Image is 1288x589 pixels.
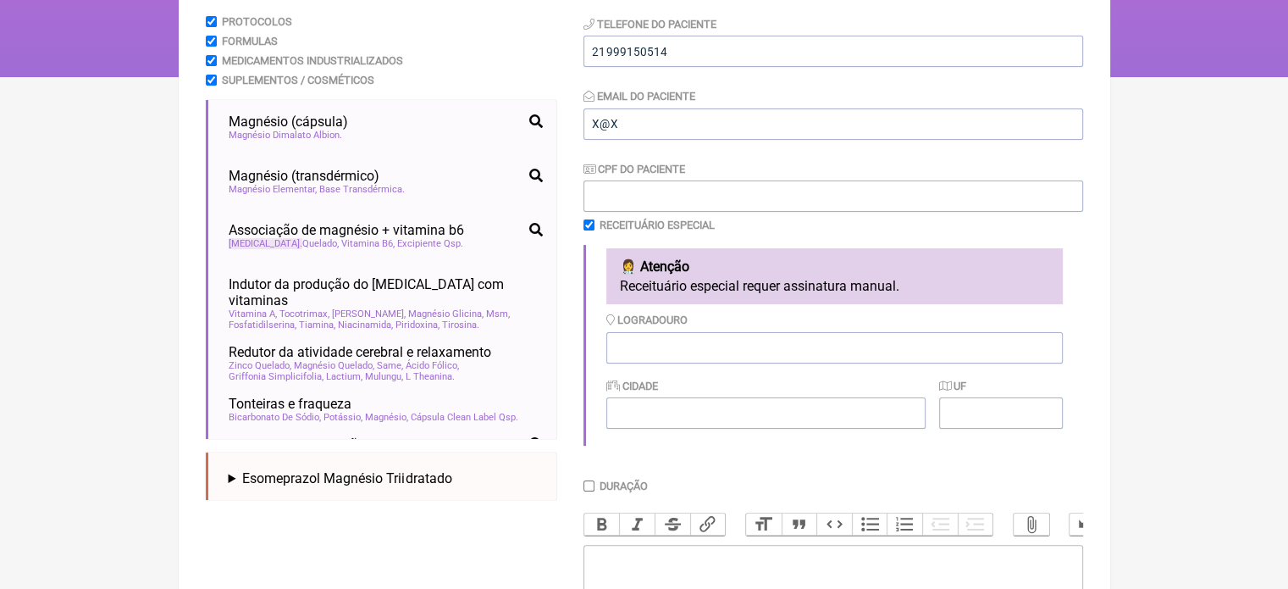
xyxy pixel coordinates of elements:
button: Strikethrough [655,514,690,536]
span: Base Transdérmica [319,184,405,195]
button: Numbers [887,514,922,536]
label: Telefone do Paciente [583,18,716,31]
span: Redutor da inflamação vascular [229,436,419,453]
span: Same [377,360,403,371]
label: Duração [600,480,648,492]
span: Griffonia Simplicifolia [229,371,323,382]
span: Fosfatidilserina [229,320,296,331]
span: [MEDICAL_DATA] [229,238,302,249]
span: Lactium [326,371,362,382]
button: Bullets [852,514,887,536]
span: Magnésio (cápsula) [229,114,348,130]
label: Formulas [222,35,278,47]
button: Increase Level [958,514,993,536]
span: Niacinamida [338,320,393,331]
span: Magnésio [365,412,408,423]
label: UF [939,380,966,392]
span: Vitamina B6 [341,238,395,249]
label: Cidade [606,380,658,392]
label: Suplementos / Cosméticos [222,74,374,86]
span: Piridoxina [395,320,439,331]
span: Tonteiras e fraqueza [229,396,351,412]
span: Esomeprazol Magnésio Triidratado [242,470,451,486]
span: Ácido Fólico [406,360,459,371]
span: L Theanina [406,371,455,382]
span: Tirosina [442,320,479,331]
label: Logradouro [606,314,688,326]
label: Medicamentos Industrializados [222,54,403,67]
span: Magnésio Glicina [408,308,484,320]
label: Protocolos [222,15,292,28]
span: Associação de magnésio + vitamina b6 [229,222,464,238]
span: Quelado [229,238,339,249]
span: Zinco Quelado [229,360,291,371]
button: Bold [584,514,620,536]
span: [PERSON_NAME] [332,308,406,320]
span: Cápsula Clean Label Qsp [411,412,518,423]
button: Undo [1070,514,1105,536]
button: Italic [619,514,655,536]
span: Indutor da produção do [MEDICAL_DATA] com vitaminas [229,276,543,308]
button: Code [816,514,852,536]
button: Attach Files [1014,514,1049,536]
span: Msm [486,308,510,320]
h4: 👩‍⚕️ Atenção [620,258,1049,275]
span: Potássio [323,412,362,423]
span: Bicarbonato De Sódio [229,412,321,423]
p: Receituário especial requer assinatura manual. [620,278,1049,294]
button: Quote [782,514,817,536]
span: Vitamina A [229,308,277,320]
span: Excipiente Qsp [397,238,463,249]
span: Magnésio Quelado [294,360,374,371]
span: Tiamina [299,320,335,331]
label: Email do Paciente [583,90,695,103]
span: Redutor da atividade cerebral e relaxamento [229,344,491,360]
span: Mulungu [365,371,403,382]
span: Magnésio Elementar [229,184,317,195]
span: Magnésio (transdérmico) [229,168,379,184]
label: CPF do Paciente [583,163,685,175]
button: Heading [746,514,782,536]
span: Tocotrimax [279,308,329,320]
label: Receituário Especial [600,219,715,231]
span: Magnésio Dimalato Albion [229,130,342,141]
button: Link [690,514,726,536]
button: Decrease Level [922,514,958,536]
summary: Esomeprazol Magnésio Triidratado [229,470,543,486]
